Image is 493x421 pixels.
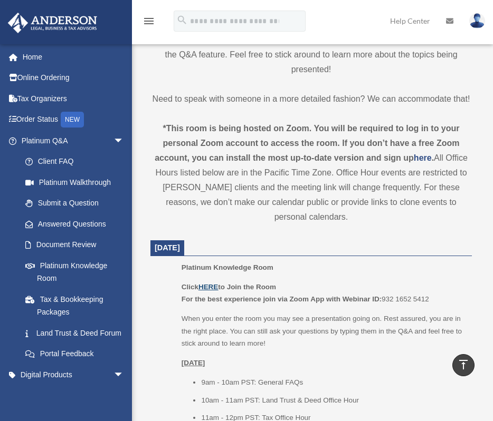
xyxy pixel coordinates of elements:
a: here [414,153,432,162]
a: Portal Feedback [15,344,140,365]
strong: . [432,153,434,162]
strong: *This room is being hosted on Zoom. You will be required to log in to your personal Zoom account ... [155,124,459,162]
a: Tax Organizers [7,88,140,109]
a: Land Trust & Deed Forum [15,322,140,344]
p: When you enter the room, you may see a presentation going on. Rest assured, you are in the right ... [150,18,472,77]
p: Need to speak with someone in a more detailed fashion? We can accommodate that! [150,92,472,106]
li: 10am - 11am PST: Land Trust & Deed Office Hour [201,394,464,407]
span: arrow_drop_down [113,364,135,386]
a: Home [7,46,140,67]
a: Document Review [15,234,140,256]
a: Client FAQ [15,151,140,172]
li: 9am - 10am PST: General FAQs [201,376,464,389]
a: HERE [198,283,218,291]
b: Click to Join the Room [182,283,276,291]
div: NEW [61,112,84,128]
span: Platinum Knowledge Room [182,263,273,271]
u: [DATE] [182,359,205,367]
a: Platinum Q&Aarrow_drop_down [7,130,140,151]
span: arrow_drop_down [113,130,135,152]
i: vertical_align_top [457,358,470,371]
a: Platinum Knowledge Room [15,255,135,289]
p: When you enter the room you may see a presentation going on. Rest assured, you are in the right p... [182,312,464,350]
div: All Office Hours listed below are in the Pacific Time Zone. Office Hour events are restricted to ... [150,121,472,224]
a: vertical_align_top [452,354,475,376]
a: Answered Questions [15,213,140,234]
img: User Pic [469,13,485,28]
a: menu [143,18,155,27]
i: search [176,14,188,26]
b: For the best experience join via Zoom App with Webinar ID: [182,295,382,303]
span: arrow_drop_down [113,385,135,407]
a: Submit a Question [15,193,140,214]
a: Tax & Bookkeeping Packages [15,289,140,322]
i: menu [143,15,155,27]
a: Platinum Walkthrough [15,172,140,193]
a: Digital Productsarrow_drop_down [7,364,140,385]
span: [DATE] [155,243,180,252]
a: Online Ordering [7,67,140,89]
a: Order StatusNEW [7,109,140,131]
img: Anderson Advisors Platinum Portal [5,13,100,33]
p: 932 1652 5412 [182,281,464,306]
a: My Entitiesarrow_drop_down [7,385,140,406]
